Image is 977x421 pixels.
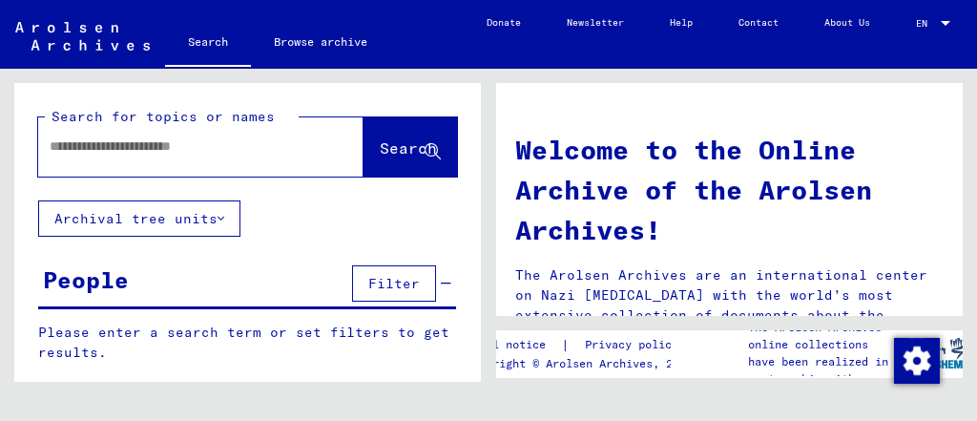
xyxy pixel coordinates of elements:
[466,335,561,355] a: Legal notice
[15,22,150,51] img: Arolsen_neg.svg
[748,319,904,353] p: The Arolsen Archives online collections
[52,108,275,125] mat-label: Search for topics or names
[466,335,701,355] div: |
[38,323,456,363] p: Please enter a search term or set filters to get results.
[748,353,904,388] p: have been realized in partnership with
[352,265,436,302] button: Filter
[251,19,390,65] a: Browse archive
[466,355,701,372] p: Copyright © Arolsen Archives, 2021
[380,138,437,158] span: Search
[165,19,251,69] a: Search
[364,117,457,177] button: Search
[893,337,939,383] div: Zustimmung ändern
[894,338,940,384] img: Zustimmung ändern
[368,275,420,292] span: Filter
[570,335,701,355] a: Privacy policy
[38,200,240,237] button: Archival tree units
[515,130,944,250] h1: Welcome to the Online Archive of the Arolsen Archives!
[43,263,129,297] div: People
[916,17,927,30] mat-select-trigger: EN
